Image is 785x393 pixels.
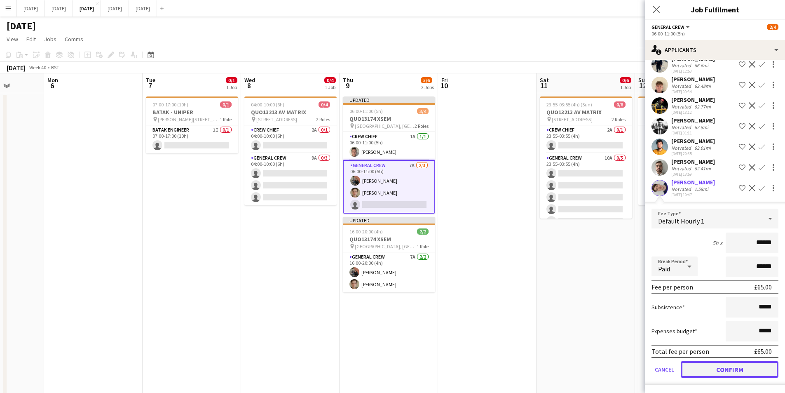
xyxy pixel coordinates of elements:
div: Not rated [671,62,693,68]
app-card-role: Crew Chief2A0/123:55-03:55 (4h) [540,125,632,153]
div: 62.41mi [693,165,712,172]
span: 0/6 [614,101,626,108]
app-card-role: General Crew7A2/306:00-11:00 (5h)[PERSON_NAME][PERSON_NAME] [343,160,435,214]
span: 12 [637,81,648,90]
div: [DATE] 01:11 [671,130,715,136]
span: Jobs [44,35,56,43]
h3: Job Fulfilment [645,4,785,15]
button: General Crew [651,24,691,30]
div: Not rated [671,83,693,89]
app-card-role: Crew Chief3A0/114:00-18:00 (4h) [638,125,731,153]
app-job-card: 07:00-17:00 (10h)0/1BATAK - UNIPER [PERSON_NAME][STREET_ADDRESS]1 RoleBATAK ENGINEER1I0/107:00-17... [146,96,238,153]
div: 63.01mi [693,145,712,151]
div: [DATE] 13:12 [671,110,715,115]
button: [DATE] [17,0,45,16]
span: 2 Roles [316,116,330,122]
span: Sat [540,76,549,84]
span: Week 40 [27,64,48,71]
button: [DATE] [101,0,129,16]
span: 07:00-17:00 (10h) [152,101,188,108]
span: 3/4 [417,108,429,114]
span: 0/4 [319,101,330,108]
app-job-card: 23:55-03:55 (4h) (Sun)0/6QUO13213 AV MATRIX [STREET_ADDRESS]2 RolesCrew Chief2A0/123:55-03:55 (4h... [540,96,632,219]
span: [STREET_ADDRESS] [552,116,593,122]
h1: [DATE] [7,20,36,32]
span: 06:00-11:00 (5h) [349,108,383,114]
app-job-card: 14:00-18:00 (4h)0/4AV MATRIX [STREET_ADDRESS][PERSON_NAME]2 RolesCrew Chief3A0/114:00-18:00 (4h) ... [638,96,731,205]
div: 5h x [712,239,722,247]
div: Updated [343,217,435,224]
h3: QUO13174 XSEM [343,235,435,243]
div: 62.8mi [693,124,710,130]
span: 6 [46,81,58,90]
a: View [3,34,21,45]
span: 2/2 [417,228,429,235]
span: 10 [440,81,448,90]
button: [DATE] [129,0,157,16]
span: 5/6 [421,77,432,83]
div: [DATE] 19:47 [671,192,715,198]
span: 2 Roles [415,123,429,129]
div: 06:00-11:00 (5h) [651,31,778,37]
span: 1 Role [417,243,429,249]
app-job-card: Updated16:00-20:00 (4h)2/2QUO13174 XSEM [GEOGRAPHIC_DATA], [GEOGRAPHIC_DATA], [GEOGRAPHIC_DATA], ... [343,217,435,292]
h3: AV MATRIX [638,108,731,116]
div: Not rated [671,124,693,130]
div: [DATE] 09:34 [671,89,715,94]
div: [PERSON_NAME] [671,75,715,83]
div: [PERSON_NAME] [671,137,715,145]
span: Thu [343,76,353,84]
app-card-role: General Crew9A0/304:00-10:00 (6h) [244,153,337,205]
span: 11 [539,81,549,90]
span: 2/4 [767,24,778,30]
div: [PERSON_NAME] [671,158,715,165]
h3: QUO13174 XSEM [343,115,435,122]
span: 23:55-03:55 (4h) (Sun) [546,101,592,108]
span: Tue [146,76,155,84]
div: 66.6mi [693,62,710,68]
span: Fri [441,76,448,84]
span: [PERSON_NAME][STREET_ADDRESS] [158,116,220,122]
app-card-role: BATAK ENGINEER1I0/107:00-17:00 (10h) [146,125,238,153]
span: 0/1 [226,77,237,83]
span: 7 [145,81,155,90]
span: View [7,35,18,43]
span: 04:00-10:00 (6h) [251,101,284,108]
span: Wed [244,76,255,84]
app-job-card: 04:00-10:00 (6h)0/4QUO13213 AV MATRIX [STREET_ADDRESS]2 RolesCrew Chief2A0/104:00-10:00 (6h) Gene... [244,96,337,205]
div: Not rated [671,165,693,172]
div: [DATE] 12:58 [671,68,715,74]
div: Fee per person [651,283,693,291]
div: 2 Jobs [421,84,434,90]
span: Sun [638,76,648,84]
span: Default Hourly 1 [658,217,704,225]
div: Applicants [645,40,785,60]
app-job-card: Updated06:00-11:00 (5h)3/4QUO13174 XSEM [GEOGRAPHIC_DATA], [GEOGRAPHIC_DATA], [GEOGRAPHIC_DATA], ... [343,96,435,214]
div: [DATE] 20:35 [671,151,715,156]
app-card-role: General Crew7A2/216:00-20:00 (4h)[PERSON_NAME][PERSON_NAME] [343,252,435,292]
a: Edit [23,34,39,45]
app-card-role: Crew Chief2A0/104:00-10:00 (6h) [244,125,337,153]
button: [DATE] [73,0,101,16]
button: Cancel [651,361,677,378]
h3: QUO13213 AV MATRIX [244,108,337,116]
div: [PERSON_NAME] [671,117,715,124]
span: General Crew [651,24,684,30]
span: 9 [342,81,353,90]
div: 62.48mi [693,83,712,89]
span: Edit [26,35,36,43]
div: Updated [343,96,435,103]
span: Comms [65,35,83,43]
a: Jobs [41,34,60,45]
span: [STREET_ADDRESS] [256,116,297,122]
span: [GEOGRAPHIC_DATA], [GEOGRAPHIC_DATA], [GEOGRAPHIC_DATA], [GEOGRAPHIC_DATA] [355,123,415,129]
label: Expenses budget [651,327,697,335]
span: Paid [658,265,670,273]
div: £65.00 [754,283,772,291]
button: Confirm [681,361,778,378]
